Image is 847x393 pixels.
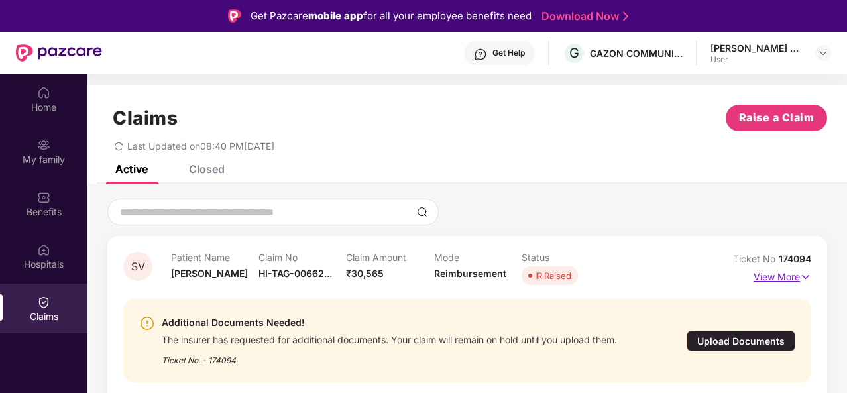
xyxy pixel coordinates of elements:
[113,107,178,129] h1: Claims
[346,252,433,263] p: Claim Amount
[37,191,50,204] img: svg+xml;base64,PHN2ZyBpZD0iQmVuZWZpdHMiIHhtbG5zPSJodHRwOi8vd3d3LnczLm9yZy8yMDAwL3N2ZyIgd2lkdGg9Ij...
[710,54,803,65] div: User
[37,139,50,152] img: svg+xml;base64,PHN2ZyB3aWR0aD0iMjAiIGhlaWdodD0iMjAiIHZpZXdCb3g9IjAgMCAyMCAyMCIgZmlsbD0ibm9uZSIgeG...
[754,266,811,284] p: View More
[139,315,155,331] img: svg+xml;base64,PHN2ZyBpZD0iV2FybmluZ18tXzI0eDI0IiBkYXRhLW5hbWU9Ildhcm5pbmcgLSAyNHgyNCIgeG1sbnM9Im...
[492,48,525,58] div: Get Help
[818,48,828,58] img: svg+xml;base64,PHN2ZyBpZD0iRHJvcGRvd24tMzJ4MzIiIHhtbG5zPSJodHRwOi8vd3d3LnczLm9yZy8yMDAwL3N2ZyIgd2...
[37,86,50,99] img: svg+xml;base64,PHN2ZyBpZD0iSG9tZSIgeG1sbnM9Imh0dHA6Ly93d3cudzMub3JnLzIwMDAvc3ZnIiB3aWR0aD0iMjAiIG...
[800,270,811,284] img: svg+xml;base64,PHN2ZyB4bWxucz0iaHR0cDovL3d3dy53My5vcmcvMjAwMC9zdmciIHdpZHRoPSIxNyIgaGVpZ2h0PSIxNy...
[733,253,779,264] span: Ticket No
[569,45,579,61] span: G
[541,9,624,23] a: Download Now
[739,109,815,126] span: Raise a Claim
[623,9,628,23] img: Stroke
[37,296,50,309] img: svg+xml;base64,PHN2ZyBpZD0iQ2xhaW0iIHhtbG5zPSJodHRwOi8vd3d3LnczLm9yZy8yMDAwL3N2ZyIgd2lkdGg9IjIwIi...
[434,268,506,279] span: Reimbursement
[726,105,827,131] button: Raise a Claim
[779,253,811,264] span: 174094
[535,269,571,282] div: IR Raised
[346,268,384,279] span: ₹30,565
[115,162,148,176] div: Active
[258,252,346,263] p: Claim No
[189,162,225,176] div: Closed
[127,140,274,152] span: Last Updated on 08:40 PM[DATE]
[16,44,102,62] img: New Pazcare Logo
[474,48,487,61] img: svg+xml;base64,PHN2ZyBpZD0iSGVscC0zMngzMiIgeG1sbnM9Imh0dHA6Ly93d3cudzMub3JnLzIwMDAvc3ZnIiB3aWR0aD...
[171,268,248,279] span: [PERSON_NAME]
[131,261,145,272] span: SV
[522,252,609,263] p: Status
[710,42,803,54] div: [PERSON_NAME] Bajirao [PERSON_NAME]
[687,331,795,351] div: Upload Documents
[37,243,50,256] img: svg+xml;base64,PHN2ZyBpZD0iSG9zcGl0YWxzIiB4bWxucz0iaHR0cDovL3d3dy53My5vcmcvMjAwMC9zdmciIHdpZHRoPS...
[162,331,617,346] div: The insurer has requested for additional documents. Your claim will remain on hold until you uplo...
[308,9,363,22] strong: mobile app
[171,252,258,263] p: Patient Name
[434,252,522,263] p: Mode
[251,8,532,24] div: Get Pazcare for all your employee benefits need
[114,140,123,152] span: redo
[162,346,617,366] div: Ticket No. - 174094
[162,315,617,331] div: Additional Documents Needed!
[258,268,332,279] span: HI-TAG-00662...
[590,47,683,60] div: GAZON COMMUNICATIONS INDIA LIMITED
[228,9,241,23] img: Logo
[417,207,427,217] img: svg+xml;base64,PHN2ZyBpZD0iU2VhcmNoLTMyeDMyIiB4bWxucz0iaHR0cDovL3d3dy53My5vcmcvMjAwMC9zdmciIHdpZH...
